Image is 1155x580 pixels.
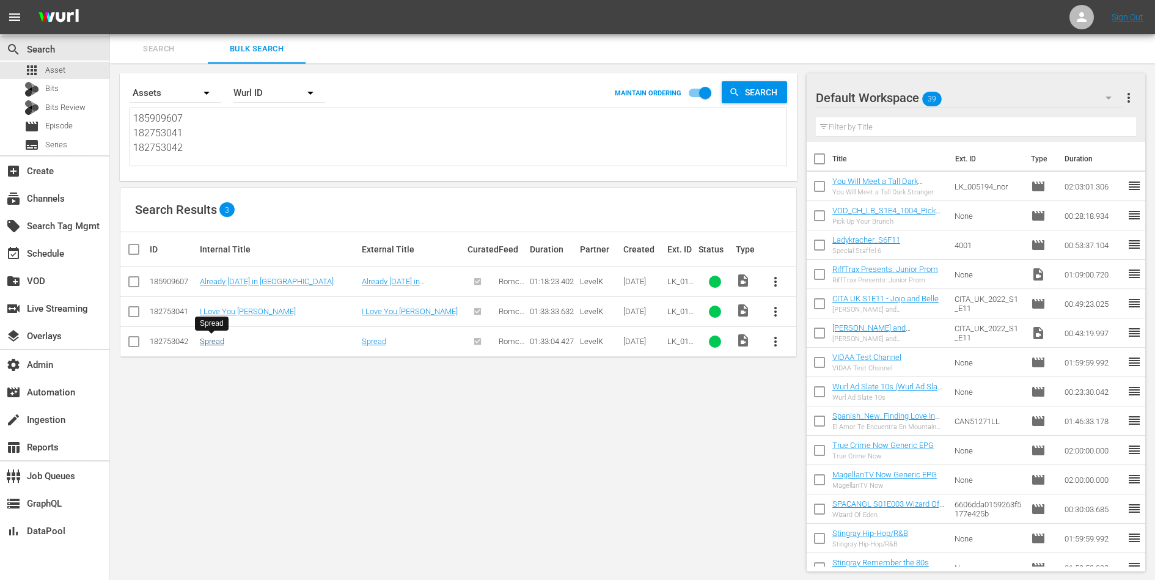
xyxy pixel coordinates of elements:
p: MAINTAIN ORDERING [615,89,681,97]
span: Episode [1031,414,1046,428]
button: more_vert [761,327,790,356]
a: CITA UK S1E11 - Jojo and Belle [832,294,939,303]
span: Search [117,42,200,56]
span: VOD [6,274,21,288]
div: VIDAA Test Channel [832,364,901,372]
th: Duration [1057,142,1131,176]
td: 4001 [950,230,1026,260]
button: Search [722,81,787,103]
td: 02:03:01.306 [1060,172,1127,201]
td: None [950,465,1026,494]
span: reorder [1127,384,1142,398]
span: Episode [1031,296,1046,311]
div: Pick Up Your Brunch [832,218,945,226]
span: LevelK [580,277,603,286]
div: Bits [24,82,39,97]
a: Spread [362,337,386,346]
span: Episode [1031,208,1046,223]
span: Video [736,333,750,348]
a: Wurl Ad Slate 10s (Wurl Ad Slate 10s (00:30:00)) [832,382,944,400]
td: 00:28:18.934 [1060,201,1127,230]
div: [DATE] [623,277,663,286]
span: DataPool [6,524,21,538]
th: Title [832,142,948,176]
a: I Love You [PERSON_NAME] [362,307,458,316]
button: more_vert [761,297,790,326]
span: Channels [6,191,21,206]
span: reorder [1127,296,1142,310]
td: CAN51271LL [950,406,1026,436]
a: VOD_CH_LB_S1E4_1004_PickUpYourBrunch [832,206,941,224]
span: Episode [45,120,73,132]
td: None [950,348,1026,377]
span: Schedule [6,246,21,261]
td: 01:46:33.178 [1060,406,1127,436]
div: Feed [499,244,526,254]
td: 00:49:23.025 [1060,289,1127,318]
a: SPACANGL S01E003 Wizard Of Eden [832,499,944,518]
td: 00:30:03.685 [1060,494,1127,524]
div: El Amor Te Encuentra En Mountain View [832,423,945,431]
span: Overlays [6,329,21,343]
div: Partner [580,244,620,254]
div: Curated [468,244,495,254]
div: Wurl ID [233,76,325,110]
span: Bits [45,83,59,95]
span: Automation [6,385,21,400]
span: Episode [1031,472,1046,487]
td: None [950,201,1026,230]
span: Romcom TV [499,337,524,355]
span: Job Queues [6,469,21,483]
td: 01:59:59.992 [1060,524,1127,553]
a: VIDAA Test Channel [832,353,901,362]
span: reorder [1127,354,1142,369]
td: LK_005194_nor [950,172,1026,201]
span: reorder [1127,208,1142,222]
span: Episode [1031,179,1046,194]
a: Already [DATE] in [GEOGRAPHIC_DATA] [200,277,334,286]
span: Ingestion [6,413,21,427]
td: CITA_UK_2022_S1_E11 [950,289,1026,318]
td: 01:09:00.720 [1060,260,1127,289]
span: Episode [1031,355,1046,370]
td: 00:53:37.104 [1060,230,1127,260]
img: ans4CAIJ8jUAAAAAAAAAAAAAAAAAAAAAAAAgQb4GAAAAAAAAAAAAAAAAAAAAAAAAJMjXAAAAAAAAAAAAAAAAAAAAAAAAgAT5G... [29,3,88,32]
span: Episode [1031,384,1046,399]
span: Episode [1031,443,1046,458]
td: 02:00:00.000 [1060,465,1127,494]
div: Special Staffel 6 [832,247,900,255]
button: more_vert [1121,83,1136,112]
td: None [950,436,1026,465]
a: True Crime Now Generic EPG [832,441,934,450]
span: Series [45,139,67,151]
span: Search [6,42,21,57]
div: Internal Title [200,244,358,254]
a: RiffTrax Presents: Junior Prom [832,265,938,274]
div: 182753041 [150,307,196,316]
td: None [950,524,1026,553]
span: LK_011548_nor [667,307,695,325]
div: Wizard Of Eden [832,511,945,519]
td: None [950,377,1026,406]
div: ID [150,244,196,254]
span: Episode [1031,560,1046,575]
span: Video [1031,267,1046,282]
div: 185909607 [150,277,196,286]
td: 6606dda0159263f5177e425b [950,494,1026,524]
div: Bits Review [24,100,39,115]
a: Sign Out [1112,12,1143,22]
td: 02:00:00.000 [1060,436,1127,465]
td: None [950,260,1026,289]
span: reorder [1127,325,1142,340]
span: Video [736,303,750,318]
span: GraphQL [6,496,21,511]
span: more_vert [768,274,783,289]
span: Romcom TV [499,307,524,325]
div: 01:18:23.402 [530,277,576,286]
div: Created [623,244,663,254]
span: Video [736,273,750,288]
span: LK_011662_nor [667,277,695,295]
span: more_vert [768,304,783,319]
div: You Will Meet a Tall Dark Stranger [832,188,945,196]
span: Search [740,81,787,103]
